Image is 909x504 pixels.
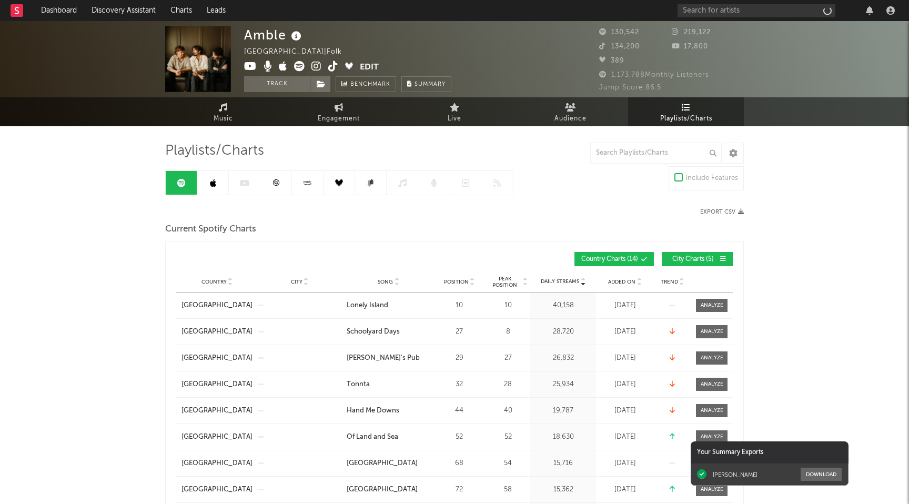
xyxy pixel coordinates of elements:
span: City Charts ( 5 ) [669,256,717,263]
a: [GEOGRAPHIC_DATA] [347,458,430,469]
button: Summary [401,76,451,92]
div: [DATE] [599,432,651,442]
span: Trend [661,279,678,285]
div: [DATE] [599,300,651,311]
div: 40,158 [533,300,593,311]
span: Music [214,113,233,125]
div: [DATE] [599,406,651,416]
div: Lonely Island [347,300,388,311]
a: [GEOGRAPHIC_DATA] [347,485,430,495]
div: [DATE] [599,379,651,390]
div: Hand Me Downs [347,406,399,416]
div: 25,934 [533,379,593,390]
span: Country Charts ( 14 ) [581,256,638,263]
div: [DATE] [599,353,651,364]
a: Engagement [281,97,397,126]
a: Playlists/Charts [628,97,744,126]
div: 28 [488,379,528,390]
button: Edit [360,61,379,74]
a: [PERSON_NAME]'s Pub [347,353,430,364]
div: 72 [436,485,483,495]
span: Live [448,113,461,125]
input: Search for artists [678,4,835,17]
span: Daily Streams [541,278,579,286]
span: Summary [415,82,446,87]
div: [DATE] [599,458,651,469]
a: Audience [512,97,628,126]
div: 40 [488,406,528,416]
span: 219,122 [672,29,711,36]
div: 54 [488,458,528,469]
span: Playlists/Charts [165,145,264,157]
a: [GEOGRAPHIC_DATA] [181,485,252,495]
a: Music [165,97,281,126]
div: Tonnta [347,379,370,390]
span: Current Spotify Charts [165,223,256,236]
div: 19,787 [533,406,593,416]
a: Of Land and Sea [347,432,430,442]
div: 27 [488,353,528,364]
div: [GEOGRAPHIC_DATA] [181,379,252,390]
div: [PERSON_NAME] [713,471,757,478]
div: [DATE] [599,485,651,495]
div: 8 [488,327,528,337]
div: Include Features [685,172,738,185]
div: Your Summary Exports [691,441,849,463]
span: Country [201,279,227,285]
a: [GEOGRAPHIC_DATA] [181,406,252,416]
div: Schoolyard Days [347,327,400,337]
div: [DATE] [599,327,651,337]
a: [GEOGRAPHIC_DATA] [181,353,252,364]
a: Lonely Island [347,300,430,311]
button: Download [801,468,842,481]
span: 134,200 [599,43,640,50]
a: [GEOGRAPHIC_DATA] [181,458,252,469]
span: 1,173,788 Monthly Listeners [599,72,709,78]
div: Amble [244,26,304,44]
span: Benchmark [350,78,390,91]
button: Export CSV [700,209,744,215]
span: Audience [554,113,587,125]
div: [GEOGRAPHIC_DATA] | Folk [244,46,366,58]
span: Position [444,279,469,285]
div: 52 [488,432,528,442]
div: [PERSON_NAME]'s Pub [347,353,420,364]
button: Track [244,76,310,92]
div: 28,720 [533,327,593,337]
span: Peak Position [488,276,521,288]
div: 15,362 [533,485,593,495]
div: 52 [436,432,483,442]
span: Playlists/Charts [660,113,712,125]
span: Engagement [318,113,360,125]
span: Song [378,279,393,285]
span: Jump Score: 86.5 [599,84,661,91]
div: 68 [436,458,483,469]
span: 389 [599,57,624,64]
a: [GEOGRAPHIC_DATA] [181,300,252,311]
div: 32 [436,379,483,390]
input: Search Playlists/Charts [590,143,722,164]
a: Schoolyard Days [347,327,430,337]
a: Live [397,97,512,126]
a: Tonnta [347,379,430,390]
div: 29 [436,353,483,364]
span: 130,542 [599,29,639,36]
div: 18,630 [533,432,593,442]
span: 17,800 [672,43,708,50]
a: Hand Me Downs [347,406,430,416]
div: 27 [436,327,483,337]
div: [GEOGRAPHIC_DATA] [181,327,252,337]
a: Benchmark [336,76,396,92]
div: [GEOGRAPHIC_DATA] [347,458,418,469]
div: 26,832 [533,353,593,364]
div: 15,716 [533,458,593,469]
button: City Charts(5) [662,252,733,266]
div: [GEOGRAPHIC_DATA] [347,485,418,495]
div: 58 [488,485,528,495]
div: Of Land and Sea [347,432,398,442]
